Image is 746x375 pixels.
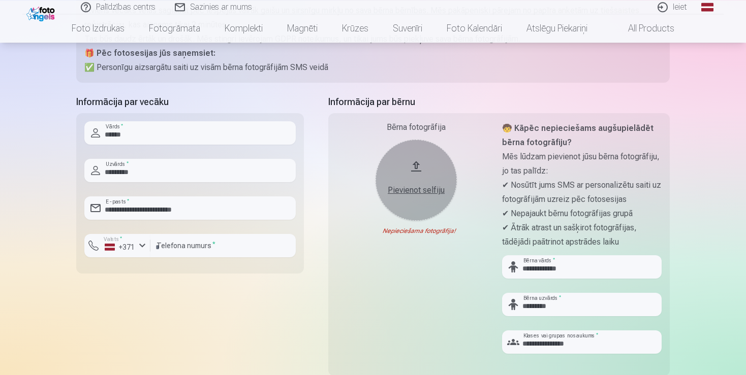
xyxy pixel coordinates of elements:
[137,14,212,43] a: Fotogrāmata
[514,14,600,43] a: Atslēgu piekariņi
[84,234,150,257] button: Valsts*+371
[330,14,381,43] a: Krūzes
[502,150,662,178] p: Mēs lūdzam pievienot jūsu bērna fotogrāfiju, jo tas palīdz:
[212,14,275,43] a: Komplekti
[328,95,670,109] h5: Informācija par bērnu
[381,14,434,43] a: Suvenīri
[76,95,304,109] h5: Informācija par vecāku
[26,4,57,21] img: /fa1
[59,14,137,43] a: Foto izdrukas
[336,121,496,133] div: Bērna fotogrāfija
[105,242,135,252] div: +371
[600,14,687,43] a: All products
[502,178,662,207] p: ✔ Nosūtīt jums SMS ar personalizētu saiti uz fotogrāfijām uzreiz pēc fotosesijas
[386,184,447,196] div: Pievienot selfiju
[502,207,662,221] p: ✔ Nepajaukt bērnu fotogrāfijas grupā
[84,60,662,75] p: ✅ Personīgu aizsargātu saiti uz visām bērna fotogrāfijām SMS veidā
[101,235,126,243] label: Valsts
[336,227,496,235] div: Nepieciešama fotogrāfija!
[275,14,330,43] a: Magnēti
[434,14,514,43] a: Foto kalendāri
[502,123,654,147] strong: 🧒 Kāpēc nepieciešams augšupielādēt bērna fotogrāfiju?
[84,48,215,58] strong: 🎁 Pēc fotosesijas jūs saņemsiet:
[502,221,662,249] p: ✔ Ātrāk atrast un sašķirot fotogrāfijas, tādējādi paātrinot apstrādes laiku
[376,140,457,221] button: Pievienot selfiju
